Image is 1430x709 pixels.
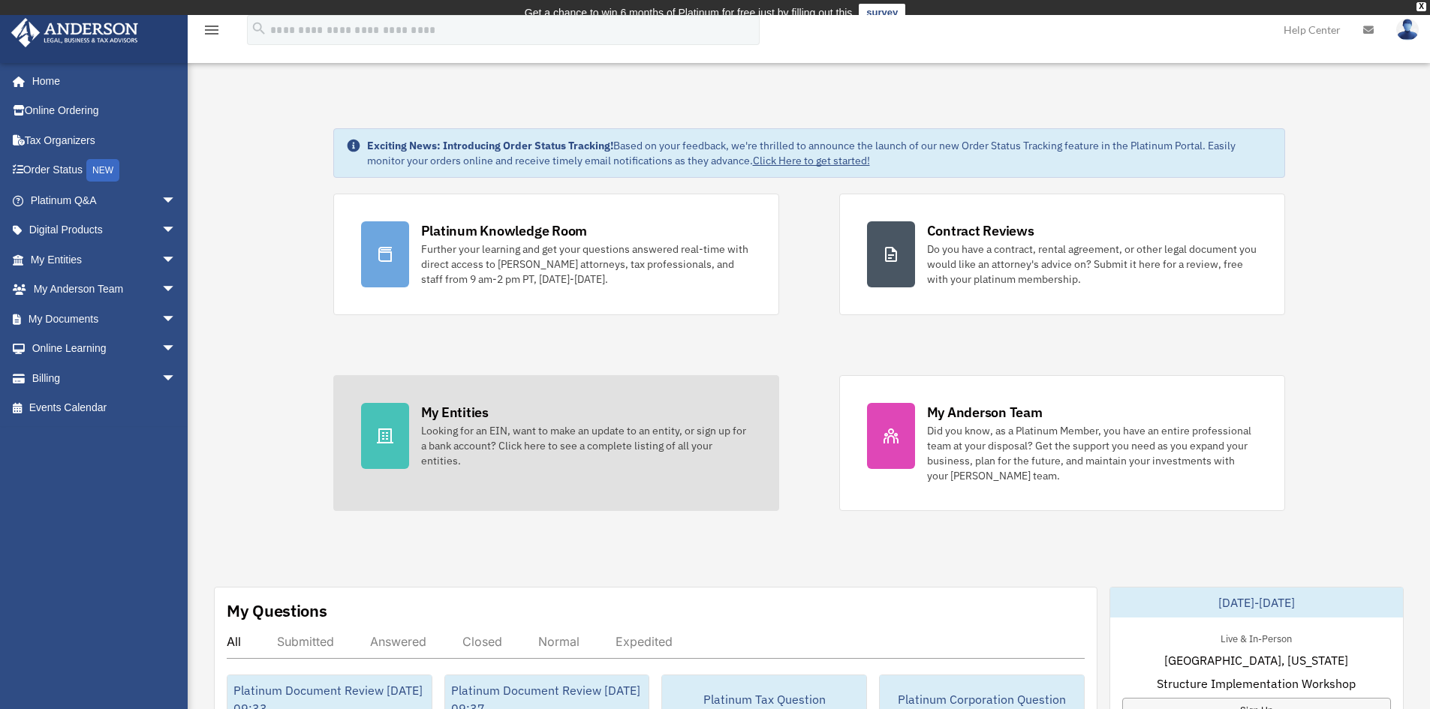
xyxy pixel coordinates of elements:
span: Structure Implementation Workshop [1157,674,1356,692]
a: menu [203,26,221,39]
a: My Entitiesarrow_drop_down [11,245,199,275]
div: Normal [538,634,580,649]
a: My Documentsarrow_drop_down [11,304,199,334]
img: Anderson Advisors Platinum Portal [7,18,143,47]
a: survey [859,4,905,22]
div: Expedited [616,634,673,649]
div: Do you have a contract, rental agreement, or other legal document you would like an attorney's ad... [927,242,1257,287]
a: Order StatusNEW [11,155,199,186]
div: All [227,634,241,649]
div: Contract Reviews [927,221,1034,240]
div: Did you know, as a Platinum Member, you have an entire professional team at your disposal? Get th... [927,423,1257,483]
div: Platinum Knowledge Room [421,221,588,240]
div: Submitted [277,634,334,649]
a: Events Calendar [11,393,199,423]
span: arrow_drop_down [161,185,191,216]
a: Digital Productsarrow_drop_down [11,215,199,245]
span: arrow_drop_down [161,363,191,394]
span: arrow_drop_down [161,245,191,275]
span: arrow_drop_down [161,334,191,365]
span: arrow_drop_down [161,275,191,305]
div: NEW [86,159,119,182]
a: Click Here to get started! [753,154,870,167]
i: menu [203,21,221,39]
a: Tax Organizers [11,125,199,155]
div: Get a chance to win 6 months of Platinum for free just by filling out this [525,4,853,22]
a: Billingarrow_drop_down [11,363,199,393]
strong: Exciting News: Introducing Order Status Tracking! [367,139,613,152]
div: Live & In-Person [1209,629,1304,645]
a: Contract Reviews Do you have a contract, rental agreement, or other legal document you would like... [839,194,1285,315]
span: arrow_drop_down [161,215,191,246]
i: search [251,20,267,37]
a: Online Ordering [11,96,199,126]
div: Closed [462,634,502,649]
div: Based on your feedback, we're thrilled to announce the launch of our new Order Status Tracking fe... [367,138,1272,168]
div: Further your learning and get your questions answered real-time with direct access to [PERSON_NAM... [421,242,751,287]
div: Answered [370,634,426,649]
div: Looking for an EIN, want to make an update to an entity, or sign up for a bank account? Click her... [421,423,751,468]
a: Home [11,66,191,96]
span: arrow_drop_down [161,304,191,335]
div: My Questions [227,599,327,622]
div: My Entities [421,403,489,422]
div: close [1416,2,1426,11]
a: Platinum Knowledge Room Further your learning and get your questions answered real-time with dire... [333,194,779,315]
a: My Anderson Teamarrow_drop_down [11,275,199,305]
a: My Entities Looking for an EIN, want to make an update to an entity, or sign up for a bank accoun... [333,375,779,511]
div: [DATE]-[DATE] [1110,587,1403,617]
a: My Anderson Team Did you know, as a Platinum Member, you have an entire professional team at your... [839,375,1285,511]
span: [GEOGRAPHIC_DATA], [US_STATE] [1164,651,1348,669]
a: Online Learningarrow_drop_down [11,334,199,364]
div: My Anderson Team [927,403,1043,422]
a: Platinum Q&Aarrow_drop_down [11,185,199,215]
img: User Pic [1396,19,1419,41]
